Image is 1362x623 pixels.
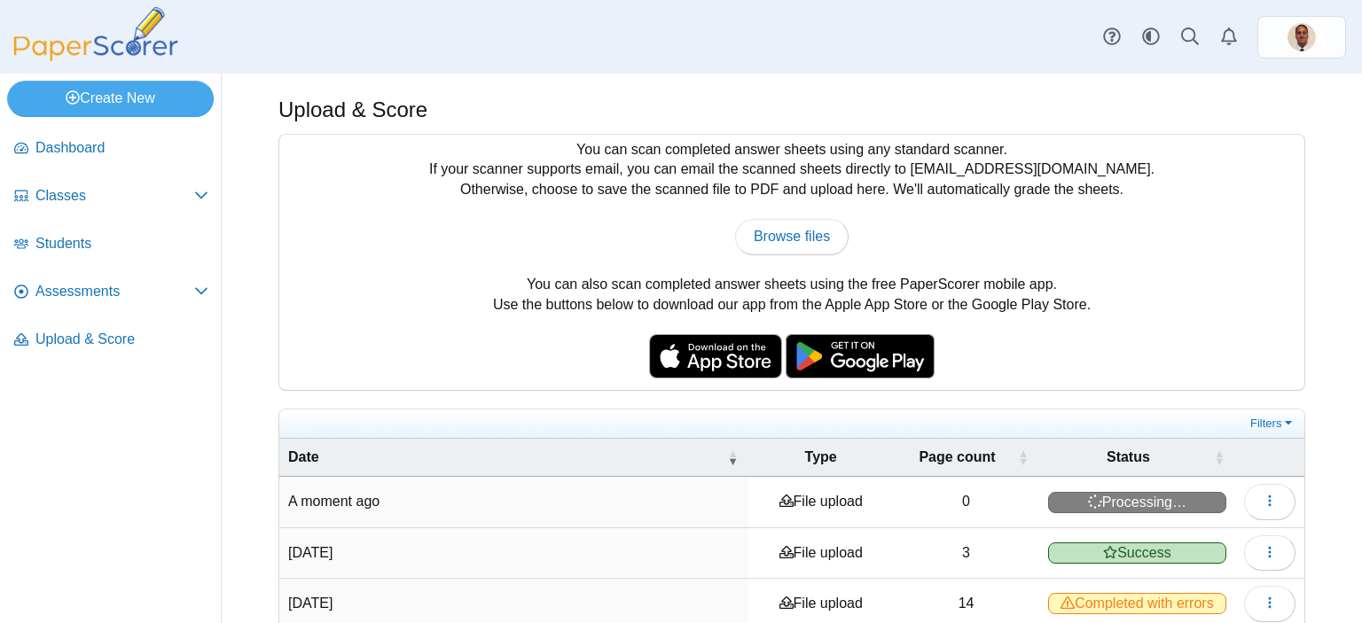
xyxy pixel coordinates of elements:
span: Page count : Activate to sort [1018,439,1029,476]
span: Date : Activate to remove sorting [727,439,738,476]
td: 0 [893,477,1039,527]
span: jeremy necaise [1288,23,1316,51]
a: Upload & Score [7,319,215,362]
span: Processing… [1048,492,1226,513]
span: Page count [919,449,995,464]
a: Dashboard [7,128,215,170]
img: apple-store-badge.svg [649,334,782,378]
span: Upload & Score [35,330,208,349]
span: Status [1107,449,1150,464]
span: Date [288,449,319,464]
a: Create New [7,81,214,116]
span: Status : Activate to sort [1214,439,1225,476]
a: PaperScorer [7,49,184,64]
a: ps.Ni4pAljhT6U1C40V [1257,16,1346,58]
td: File upload [748,528,893,579]
span: Dashboard [35,138,208,158]
img: google-play-badge.png [786,334,935,378]
td: File upload [748,477,893,527]
time: May 5, 2025 at 2:29 PM [288,596,333,611]
span: Type [805,449,837,464]
span: Assessments [35,282,194,301]
a: Students [7,223,215,266]
span: Classes [35,186,194,206]
time: May 7, 2025 at 4:09 PM [288,545,333,560]
a: Filters [1246,415,1300,432]
span: Completed with errors [1048,593,1226,614]
a: Classes [7,175,215,218]
a: Alerts [1209,18,1248,57]
span: Students [35,234,208,253]
span: Browse files [754,229,830,244]
span: Success [1048,542,1226,564]
time: Aug 13, 2025 at 3:39 PM [288,494,380,509]
div: You can scan completed answer sheets using any standard scanner. If your scanner supports email, ... [279,135,1304,390]
img: ps.Ni4pAljhT6U1C40V [1288,23,1316,51]
a: Browse files [735,219,849,254]
td: 3 [893,528,1039,579]
a: Assessments [7,271,215,314]
img: PaperScorer [7,7,184,61]
h1: Upload & Score [278,95,427,125]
